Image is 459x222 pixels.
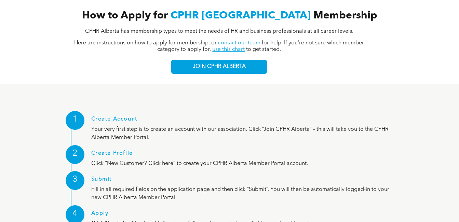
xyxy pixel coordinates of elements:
[212,47,245,52] a: use this chart
[82,11,168,21] span: How to Apply for
[66,111,84,130] div: 1
[193,64,246,70] span: JOIN CPHR ALBERTA
[66,171,84,190] div: 3
[85,29,353,34] span: CPHR Alberta has membership types to meet the needs of HR and business professionals at all caree...
[246,47,281,52] span: to get started.
[91,185,401,202] p: Fill in all required fields on the application page and then click “Submit”. You will then be aut...
[91,159,401,168] p: Click “New Customer? Click here” to create your CPHR Alberta Member Portal account.
[91,125,401,142] p: Your very first step is to create an account with our association. Click “Join CPHR Alberta” – th...
[313,11,377,21] span: Membership
[66,145,84,164] div: 2
[157,40,364,52] span: for help. If you're not sure which member category to apply for,
[91,210,401,220] h1: Apply
[171,60,267,74] a: JOIN CPHR ALBERTA
[74,40,217,46] span: Here are instructions on how to apply for membership, or
[171,11,311,21] span: CPHR [GEOGRAPHIC_DATA]
[218,40,260,46] a: contact our team
[91,116,401,125] h1: Create Account
[91,150,401,159] h1: Create Profile
[91,176,401,185] h1: Submit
